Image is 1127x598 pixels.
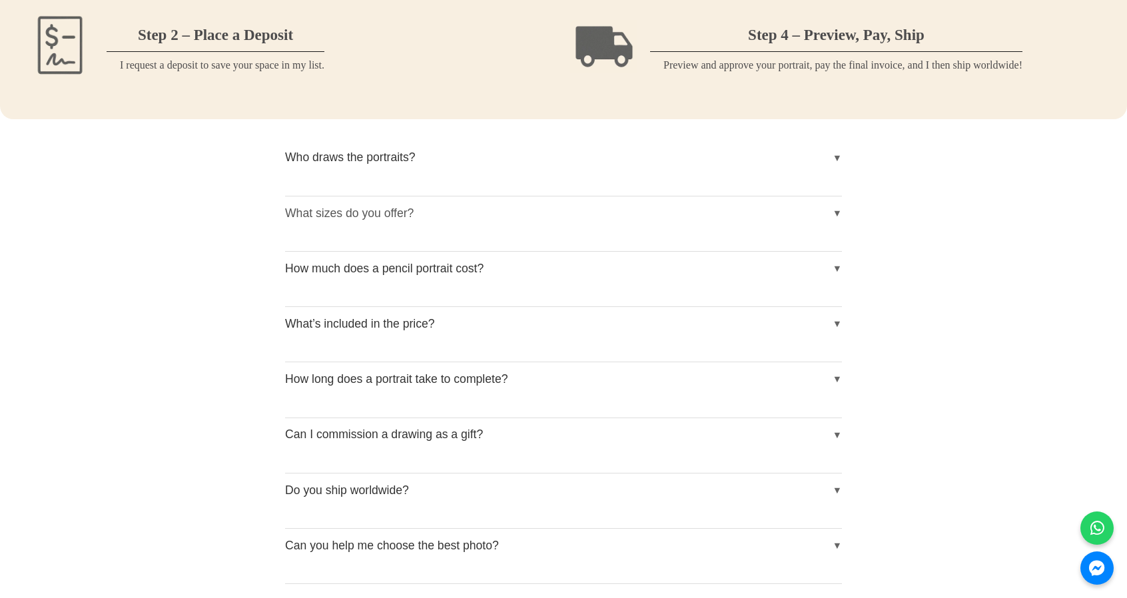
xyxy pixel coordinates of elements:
a: Messenger [1080,551,1114,585]
button: Who draws the portraits? [285,141,842,174]
button: Can you help me choose the best photo? [285,529,842,562]
p: I request a deposit to save your space in my list. [107,57,324,73]
h3: Step 4 – Preview, Pay, Ship [650,13,1022,52]
button: How much does a pencil portrait cost? [285,252,842,285]
button: Do you ship worldwide? [285,473,842,507]
p: Preview and approve your portrait, pay the final invoice, and I then ship worldwide! [650,57,1022,73]
button: What sizes do you offer? [285,196,842,230]
button: How long does a portrait take to complete? [285,362,842,396]
button: Can I commission a drawing as a gift? [285,418,842,451]
a: WhatsApp [1080,511,1114,545]
img: Box icon representing receiving your portrait [570,13,637,79]
button: What’s included in the price? [285,307,842,340]
img: Piggy bank icon representing placing a deposit [27,13,93,79]
h3: Step 2 – Place a Deposit [107,13,324,52]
